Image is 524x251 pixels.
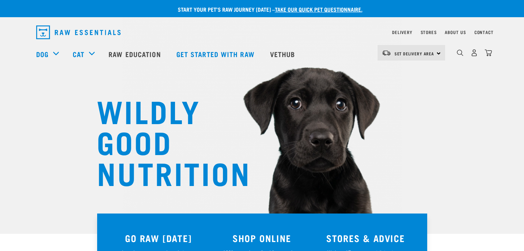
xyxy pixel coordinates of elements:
[102,40,169,68] a: Raw Education
[97,95,235,187] h1: WILDLY GOOD NUTRITION
[263,40,304,68] a: Vethub
[445,31,466,33] a: About Us
[111,233,206,243] h3: GO RAW [DATE]
[275,8,362,11] a: take our quick pet questionnaire.
[474,31,494,33] a: Contact
[382,50,391,56] img: van-moving.png
[471,49,478,56] img: user.png
[36,25,121,39] img: Raw Essentials Logo
[485,49,492,56] img: home-icon@2x.png
[214,233,310,243] h3: SHOP ONLINE
[73,49,84,59] a: Cat
[392,31,412,33] a: Delivery
[318,233,413,243] h3: STORES & ADVICE
[36,49,49,59] a: Dog
[169,40,263,68] a: Get started with Raw
[457,50,463,56] img: home-icon-1@2x.png
[421,31,437,33] a: Stores
[31,23,494,42] nav: dropdown navigation
[394,52,434,55] span: Set Delivery Area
